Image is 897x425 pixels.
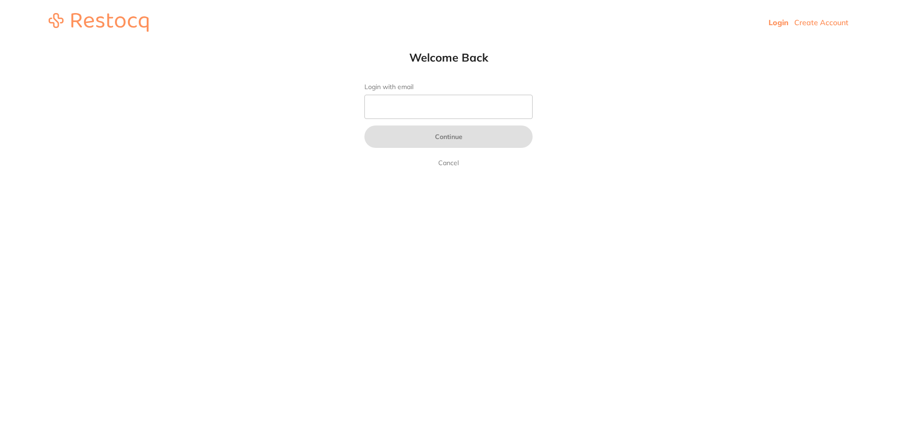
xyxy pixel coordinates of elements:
button: Continue [364,125,533,148]
a: Login [769,18,789,27]
a: Create Account [794,18,848,27]
img: restocq_logo.svg [49,13,149,32]
a: Cancel [436,157,461,168]
label: Login with email [364,83,533,91]
h1: Welcome Back [346,50,551,64]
